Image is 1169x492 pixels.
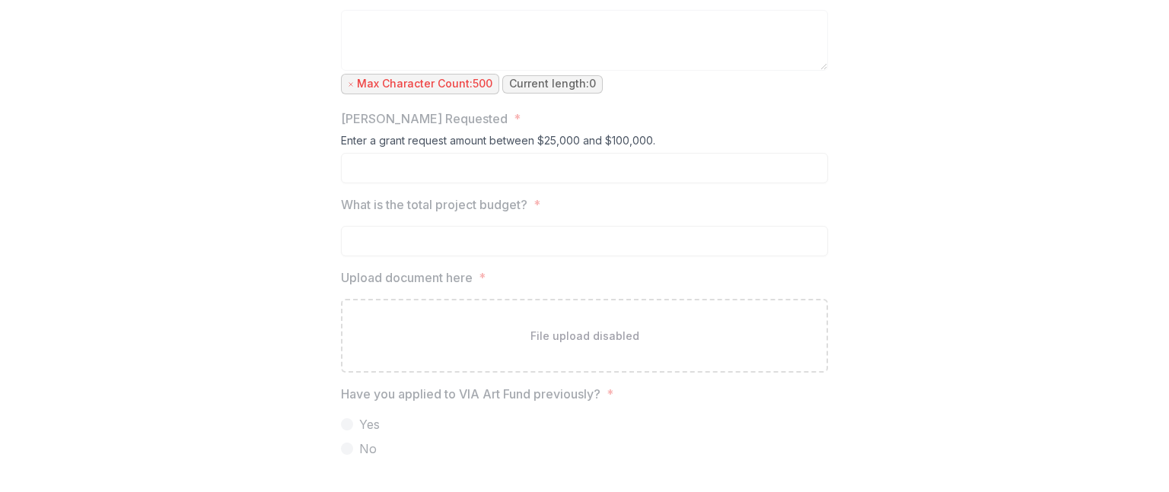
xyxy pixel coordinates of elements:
[359,415,380,433] span: Yes
[341,110,508,128] p: [PERSON_NAME] Requested
[359,440,377,458] span: No
[341,195,527,214] p: What is the total project budget?
[341,268,473,287] p: Upload document here
[341,385,600,403] p: Have you applied to VIA Art Fund previously?
[357,78,492,90] p: Max Character Count: 500
[341,134,828,153] div: Enter a grant request amount between $25,000 and $100,000.
[530,328,639,344] p: File upload disabled
[509,78,596,90] p: Current length: 0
